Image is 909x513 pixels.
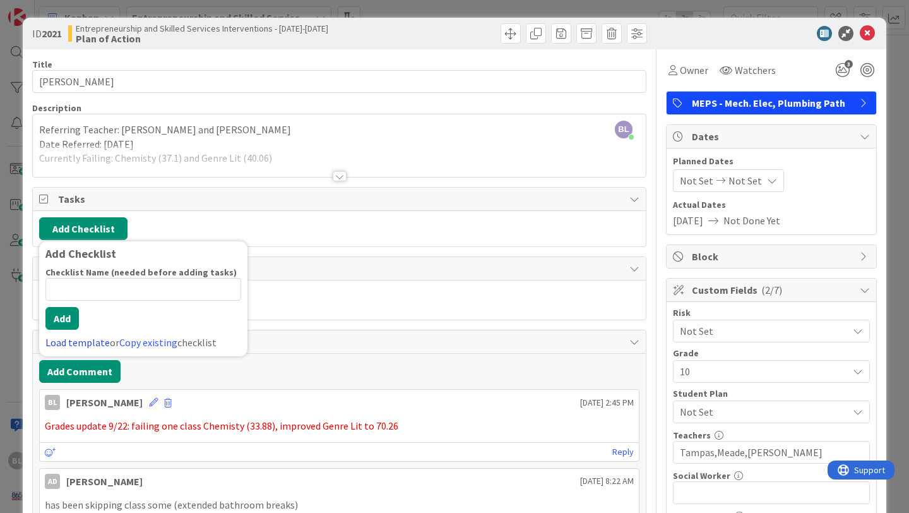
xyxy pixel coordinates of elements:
[680,322,841,340] span: Not Set
[45,335,241,350] div: or checklist
[45,395,60,410] div: BL
[76,33,328,44] b: Plan of Action
[673,155,870,168] span: Planned Dates
[761,284,782,296] span: ( 2/7 )
[673,430,711,441] label: Teachers
[673,198,870,212] span: Actual Dates
[680,404,848,419] span: Not Set
[45,267,237,278] label: Checklist Name (needed before adding tasks)
[32,70,646,93] input: type card name here...
[45,498,634,512] p: has been skipping class some (extended bathroom breaks)
[692,282,853,298] span: Custom Fields
[680,363,841,380] span: 10
[580,474,634,488] span: [DATE] 8:22 AM
[58,261,623,276] span: Links
[32,59,52,70] label: Title
[723,213,780,228] span: Not Done Yet
[58,191,623,207] span: Tasks
[45,419,398,432] span: Grades update 9/22: failing one class Chemisty (33.88), improved Genre Lit to 70.26
[673,349,870,358] div: Grade
[680,173,713,188] span: Not Set
[39,360,121,383] button: Add Comment
[32,102,81,114] span: Description
[673,213,703,228] span: [DATE]
[692,95,853,111] span: MEPS - Mech. Elec, Plumbing Path
[728,173,762,188] span: Not Set
[692,249,853,264] span: Block
[39,123,639,137] p: Referring Teacher: [PERSON_NAME] and [PERSON_NAME]
[692,129,853,144] span: Dates
[39,217,128,240] button: Add Checklist
[32,26,62,41] span: ID
[845,60,853,68] span: 3
[119,336,177,349] a: Copy existing
[45,248,241,260] div: Add Checklist
[27,2,57,17] span: Support
[45,474,60,489] div: AD
[45,307,79,330] button: Add
[58,334,623,349] span: Comments
[580,396,634,409] span: [DATE] 2:45 PM
[673,308,870,317] div: Risk
[42,27,62,40] b: 2021
[66,474,143,489] div: [PERSON_NAME]
[673,389,870,398] div: Student Plan
[673,470,730,481] label: Social Worker
[735,63,776,78] span: Watchers
[612,444,634,460] a: Reply
[615,121,633,138] span: BL
[66,395,143,410] div: [PERSON_NAME]
[680,63,708,78] span: Owner
[76,23,328,33] span: Entrepreneurship and Skilled Services Interventions - [DATE]-[DATE]
[45,336,110,349] a: Load template
[39,137,639,152] p: Date Referred: [DATE]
